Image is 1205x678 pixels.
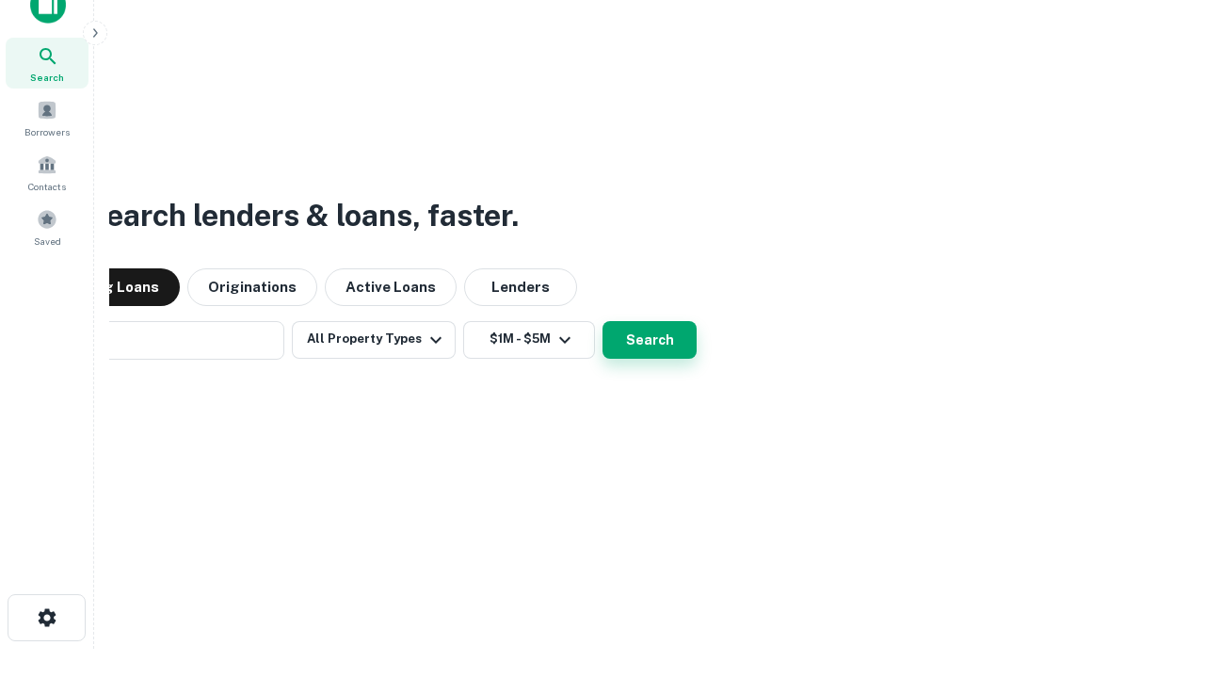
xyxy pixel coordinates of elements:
[292,321,456,359] button: All Property Types
[325,268,457,306] button: Active Loans
[6,147,88,198] a: Contacts
[187,268,317,306] button: Originations
[1111,467,1205,557] iframe: Chat Widget
[6,202,88,252] a: Saved
[464,268,577,306] button: Lenders
[34,234,61,249] span: Saved
[6,38,88,89] a: Search
[463,321,595,359] button: $1M - $5M
[6,92,88,143] a: Borrowers
[28,179,66,194] span: Contacts
[30,70,64,85] span: Search
[602,321,697,359] button: Search
[86,193,519,238] h3: Search lenders & loans, faster.
[24,124,70,139] span: Borrowers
